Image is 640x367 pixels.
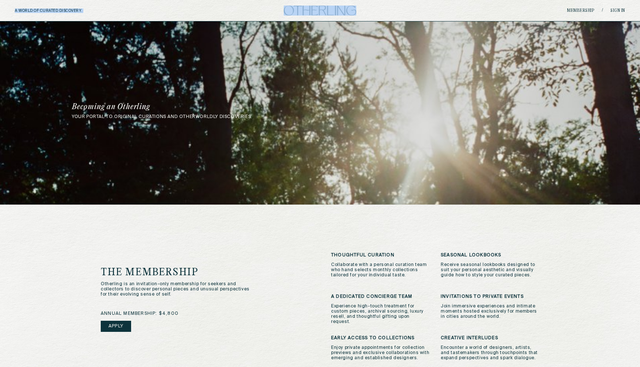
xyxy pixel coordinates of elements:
[441,336,539,341] h3: CREATIVE INTERLUDES
[101,311,179,316] span: annual membership: $4,800
[101,267,285,278] h1: the membership
[441,253,539,258] h3: seasonal lookbooks
[72,114,568,119] p: your portal to original curations and otherworldly discoveries.
[331,304,430,324] p: Experience high-touch treatment for custom pieces, archival sourcing, luxury resell, and thoughtf...
[101,321,131,332] a: Apply
[441,345,539,361] p: Encounter a world of designers, artists, and tastemakers through touchpoints that expand perspect...
[610,9,625,13] a: Sign in
[15,9,114,13] h5: A WORLD OF CURATED DISCOVERY.
[331,294,430,299] h3: a dedicated Concierge team
[331,253,430,258] h3: thoughtful curation
[331,345,430,361] p: Enjoy private appointments for collection previews and exclusive collaborations with emerging and...
[331,262,430,278] p: Collaborate with a personal curation team who hand selects monthly collections tailored for your ...
[441,294,539,299] h3: invitations to private events
[331,336,430,341] h3: early access to collections
[284,6,356,16] img: logo
[441,304,539,319] p: Join immersive experiences and intimate moments hosted exclusively for members in cities around t...
[567,9,594,13] a: Membership
[441,262,539,278] p: Receive seasonal lookbooks designed to suit your personal aesthetic and visually guide how to sty...
[602,8,603,13] span: /
[101,282,257,297] p: Otherling is an invitation-only membership for seekers and collectors to discover personal pieces...
[72,103,370,111] h1: Becoming an Otherling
